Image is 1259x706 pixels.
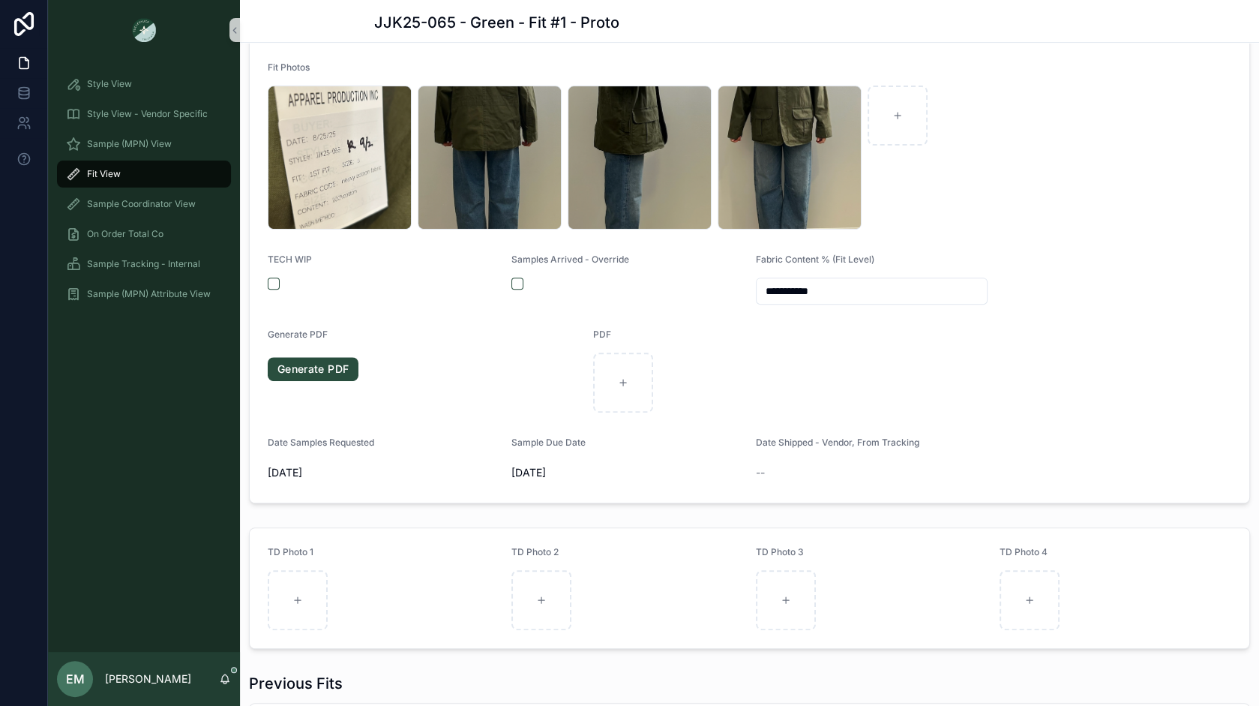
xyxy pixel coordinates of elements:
span: Style View [87,78,132,90]
div: scrollable content [48,60,240,327]
a: Sample (MPN) Attribute View [57,281,231,308]
span: Fabric Content % (Fit Level) [756,254,874,265]
span: Sample (MPN) View [87,138,172,150]
span: EM [66,670,85,688]
span: Date Shipped - Vendor, From Tracking [756,437,919,448]
span: Generate PDF [268,329,328,340]
span: [DATE] [511,465,743,480]
span: PDF [593,329,611,340]
span: Fit View [87,168,121,180]
span: TD Photo 2 [511,546,559,557]
a: Style View - Vendor Specific [57,101,231,128]
span: TD Photo 3 [756,546,804,557]
a: Generate PDF [268,357,358,381]
a: Sample Tracking - Internal [57,251,231,278]
span: Date Samples Requested [268,437,374,448]
a: Fit View [57,161,231,188]
a: Sample Coordinator View [57,191,231,218]
span: Sample Due Date [511,437,586,448]
a: Sample (MPN) View [57,131,231,158]
h1: JJK25-065 - Green - Fit #1 - Proto [374,12,619,33]
span: Style View - Vendor Specific [87,108,208,120]
span: Sample Coordinator View [87,198,196,210]
span: TECH WIP [268,254,312,265]
span: -- [756,465,765,480]
a: On Order Total Co [57,221,231,248]
a: Style View [57,71,231,98]
span: [DATE] [268,465,499,480]
span: Sample (MPN) Attribute View [87,288,211,300]
h1: Previous Fits [249,673,343,694]
span: On Order Total Co [87,228,163,240]
span: TD Photo 1 [268,546,313,557]
span: Samples Arrived - Override [511,254,629,265]
span: Fit Photos [268,62,310,73]
img: App logo [132,18,156,42]
span: TD Photo 4 [1000,546,1048,557]
p: [PERSON_NAME] [105,671,191,686]
span: Sample Tracking - Internal [87,258,200,270]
